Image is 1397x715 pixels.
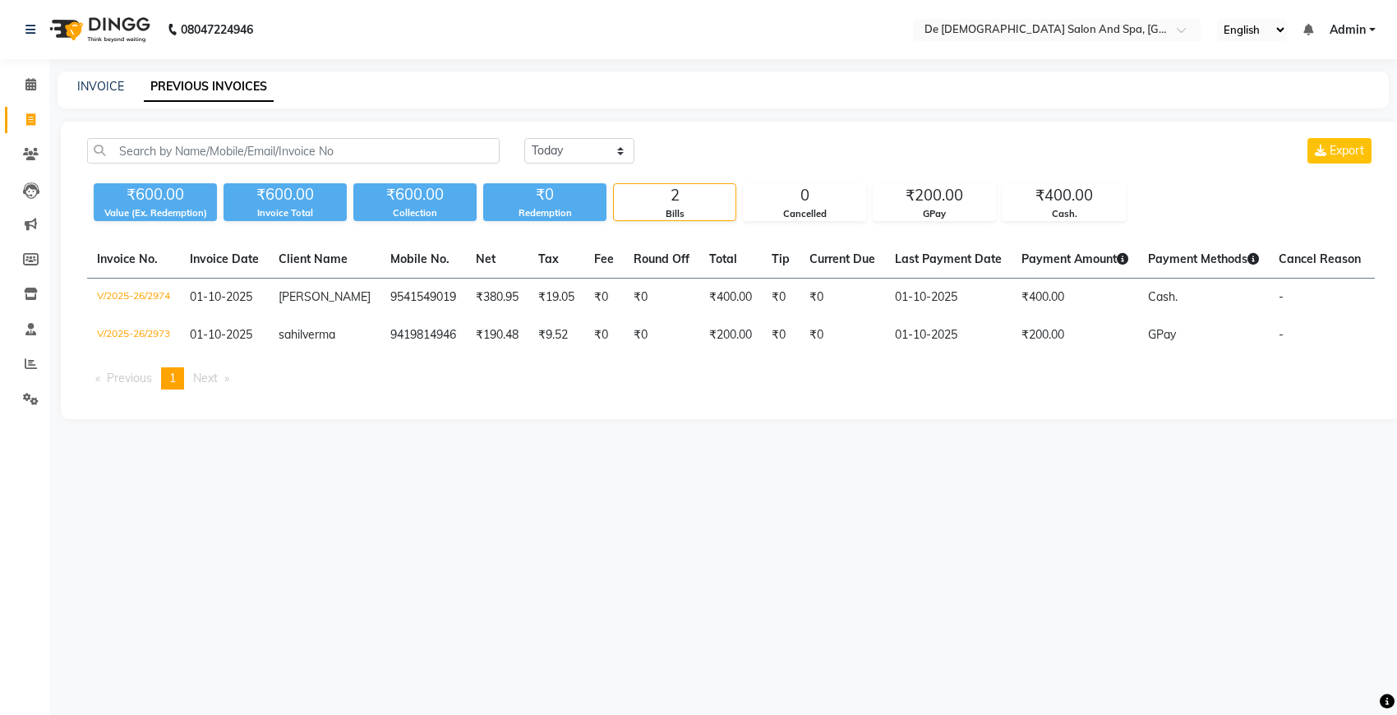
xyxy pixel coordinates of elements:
td: ₹0 [800,316,885,354]
td: V/2025-26/2974 [87,279,180,317]
div: Bills [614,207,735,221]
span: Round Off [634,251,689,266]
span: Previous [107,371,152,385]
span: [PERSON_NAME] [279,289,371,304]
span: Invoice Date [190,251,259,266]
td: 9541549019 [380,279,466,317]
td: ₹0 [584,316,624,354]
td: ₹0 [762,279,800,317]
div: Value (Ex. Redemption) [94,206,217,220]
span: Net [476,251,496,266]
input: Search by Name/Mobile/Email/Invoice No [87,138,500,164]
a: INVOICE [77,79,124,94]
td: ₹0 [624,316,699,354]
td: ₹200.00 [699,316,762,354]
span: Tax [538,251,559,266]
td: 01-10-2025 [885,279,1012,317]
td: ₹19.05 [528,279,584,317]
button: Export [1307,138,1372,164]
td: ₹400.00 [1012,279,1138,317]
td: ₹0 [584,279,624,317]
span: Export [1330,143,1364,158]
span: 1 [169,371,176,385]
span: verma [302,327,335,342]
span: Tip [772,251,790,266]
span: Cash. [1148,289,1178,304]
td: ₹190.48 [466,316,528,354]
img: logo [42,7,154,53]
span: 01-10-2025 [190,327,252,342]
div: 0 [744,184,865,207]
span: Client Name [279,251,348,266]
td: ₹0 [762,316,800,354]
a: PREVIOUS INVOICES [144,72,274,102]
td: ₹400.00 [699,279,762,317]
span: Total [709,251,737,266]
span: sahil [279,327,302,342]
span: Admin [1330,21,1366,39]
td: ₹9.52 [528,316,584,354]
div: ₹0 [483,183,606,206]
div: Invoice Total [224,206,347,220]
div: ₹600.00 [224,183,347,206]
div: Collection [353,206,477,220]
span: Mobile No. [390,251,450,266]
span: - [1279,327,1284,342]
td: ₹0 [800,279,885,317]
span: GPay [1148,327,1176,342]
nav: Pagination [87,367,1375,390]
td: ₹200.00 [1012,316,1138,354]
div: 2 [614,184,735,207]
td: V/2025-26/2973 [87,316,180,354]
span: 01-10-2025 [190,289,252,304]
td: ₹380.95 [466,279,528,317]
div: ₹600.00 [94,183,217,206]
td: 01-10-2025 [885,316,1012,354]
span: Payment Methods [1148,251,1259,266]
b: 08047224946 [181,7,253,53]
span: Last Payment Date [895,251,1002,266]
span: Next [193,371,218,385]
td: ₹0 [624,279,699,317]
span: Cancel Reason [1279,251,1361,266]
div: ₹600.00 [353,183,477,206]
span: - [1279,289,1284,304]
span: Payment Amount [1021,251,1128,266]
div: ₹400.00 [1003,184,1125,207]
div: Cancelled [744,207,865,221]
span: Fee [594,251,614,266]
div: GPay [874,207,995,221]
span: Current Due [809,251,875,266]
div: Redemption [483,206,606,220]
div: ₹200.00 [874,184,995,207]
div: Cash. [1003,207,1125,221]
span: Invoice No. [97,251,158,266]
td: 9419814946 [380,316,466,354]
